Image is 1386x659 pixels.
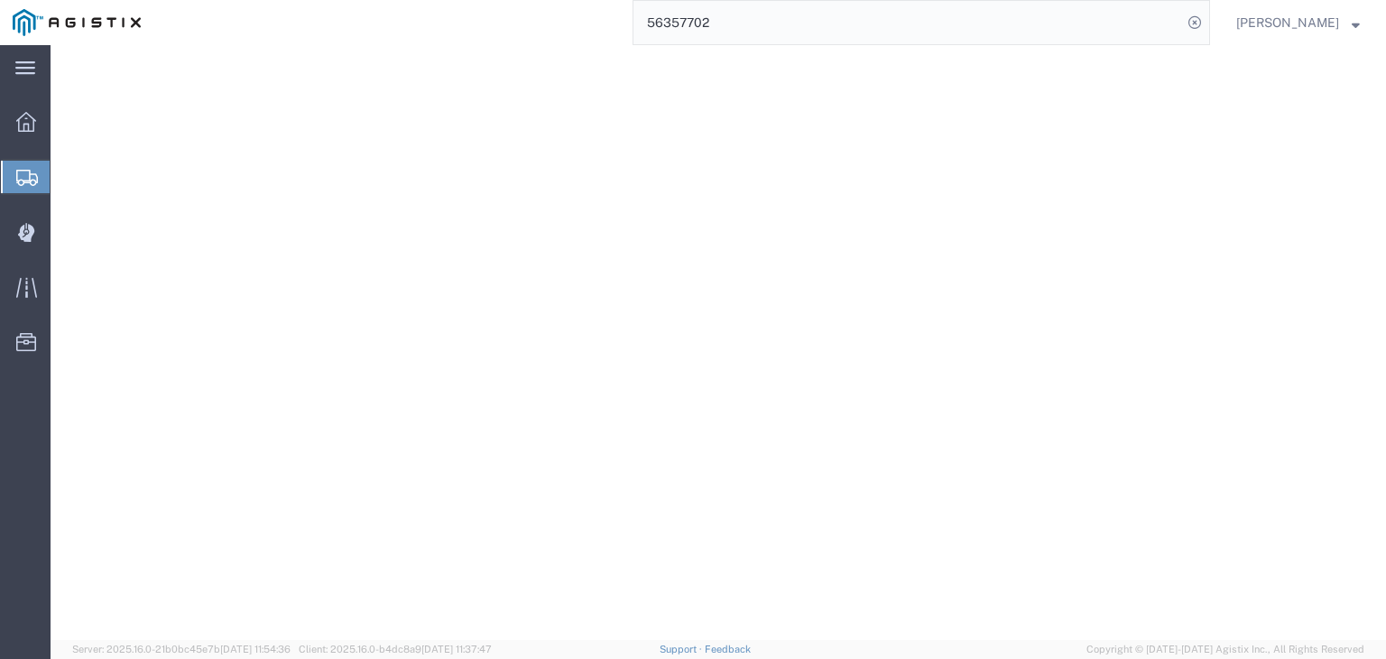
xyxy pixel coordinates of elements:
[633,1,1182,44] input: Search for shipment number, reference number
[660,644,705,654] a: Support
[705,644,751,654] a: Feedback
[421,644,492,654] span: [DATE] 11:37:47
[51,45,1386,640] iframe: FS Legacy Container
[72,644,291,654] span: Server: 2025.16.0-21b0bc45e7b
[1086,642,1364,657] span: Copyright © [DATE]-[DATE] Agistix Inc., All Rights Reserved
[220,644,291,654] span: [DATE] 11:54:36
[299,644,492,654] span: Client: 2025.16.0-b4dc8a9
[1235,12,1361,33] button: [PERSON_NAME]
[1236,13,1339,32] span: Lorretta Ayala
[13,9,141,36] img: logo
